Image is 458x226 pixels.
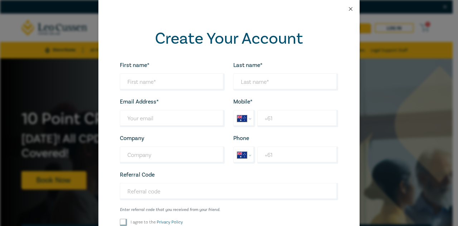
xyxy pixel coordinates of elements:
[120,110,225,127] input: Your email
[257,110,338,127] input: Enter Mobile number
[257,146,338,164] input: Enter phone number
[120,183,338,200] input: Referral code
[120,29,338,48] h2: Create Your Account
[131,219,183,225] label: I agree to the
[120,172,155,178] label: Referral Code
[120,207,338,212] small: Enter referral code that you received from your friend.
[233,135,249,141] label: Phone
[120,98,159,105] label: Email Address*
[120,62,150,68] label: First name*
[347,6,354,12] button: Close
[233,73,338,91] input: Last name*
[120,146,225,164] input: Company
[120,135,144,141] label: Company
[157,220,183,225] a: Privacy Policy
[120,73,225,91] input: First name*
[233,62,263,68] label: Last name*
[233,98,253,105] label: Mobile*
